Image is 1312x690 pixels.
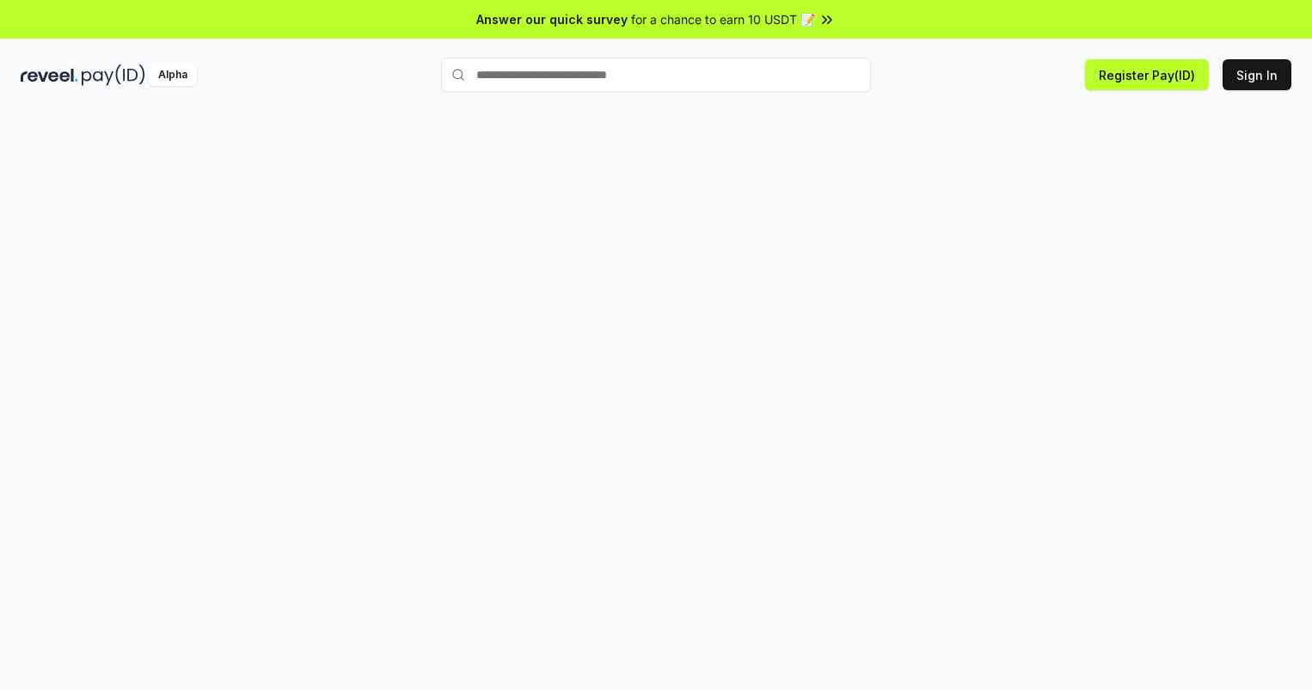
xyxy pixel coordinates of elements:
[21,64,78,86] img: reveel_dark
[476,10,628,28] span: Answer our quick survey
[1223,59,1291,90] button: Sign In
[1085,59,1209,90] button: Register Pay(ID)
[82,64,145,86] img: pay_id
[631,10,815,28] span: for a chance to earn 10 USDT 📝
[149,64,197,86] div: Alpha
